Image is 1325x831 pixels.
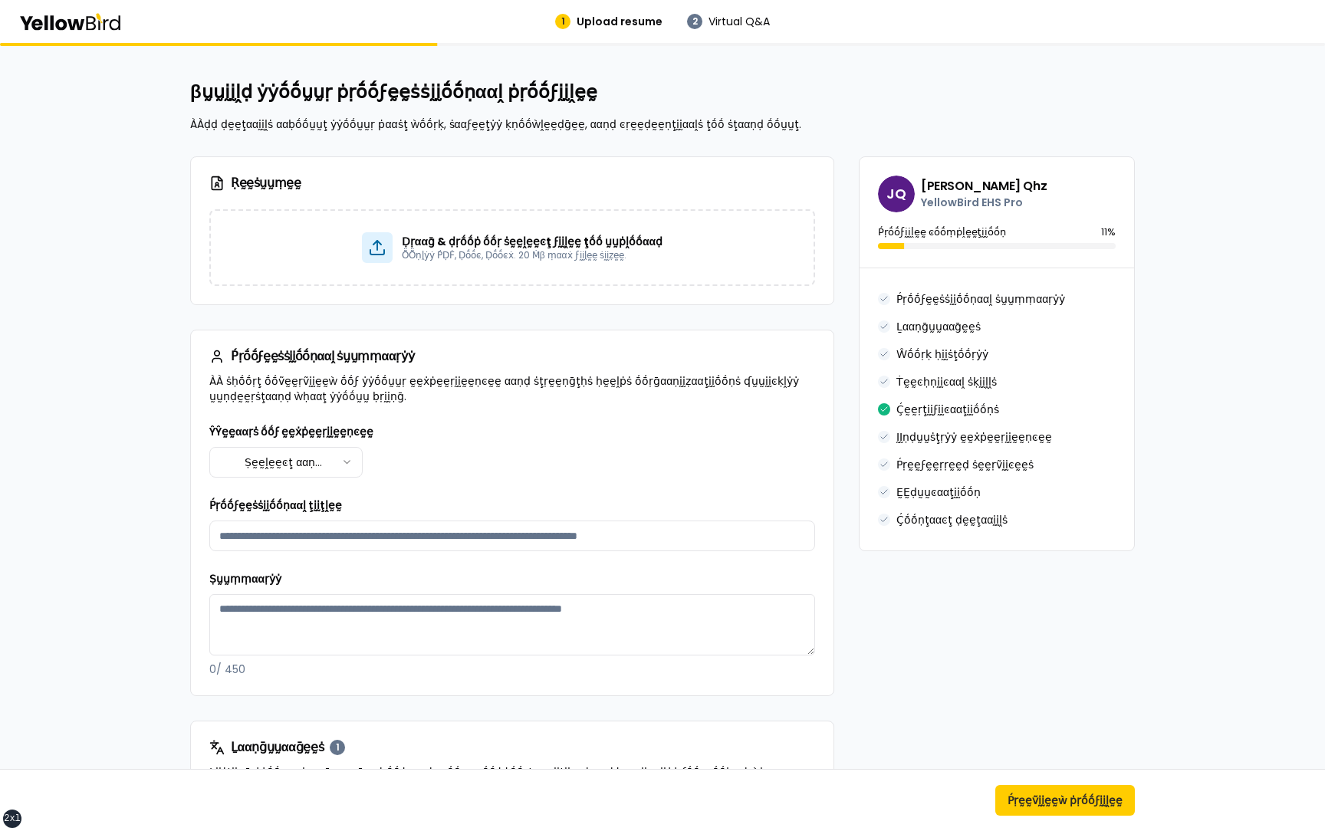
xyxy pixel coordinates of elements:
[402,234,662,249] p: Ḍṛααḡ & ḍṛṓṓṗ ṓṓṛ ṡḛḛḽḛḛͼţ ϝḭḭḽḛḛ ţṓṓ ṵṵṗḽṓṓααḍ
[709,14,770,29] span: Virtual Q&A
[209,373,815,404] p: ÀÀ ṡḥṓṓṛţ ṓṓṽḛḛṛṽḭḭḛḛẁ ṓṓϝ ẏẏṓṓṵṵṛ ḛḛẋṗḛḛṛḭḭḛḛṇͼḛḛ ααṇḍ ṡţṛḛḛṇḡţḥṡ ḥḛḛḽṗṡ ṓṓṛḡααṇḭḭẓααţḭḭṓṓṇṡ ʠṵṵ...
[190,80,1135,104] h2: βṵṵḭḭḽḍ ẏẏṓṓṵṵṛ ṗṛṓṓϝḛḛṡṡḭḭṓṓṇααḽ ṗṛṓṓϝḭḭḽḛḛ
[330,740,345,755] div: 1
[4,813,21,825] div: 2xl
[896,287,1065,311] button: Ṕṛṓṓϝḛḛṡṡḭḭṓṓṇααḽ ṡṵṵṃṃααṛẏẏ
[878,225,1006,240] p: Ṕṛṓṓϝḭḭḽḛḛ ͼṓṓṃṗḽḛḛţḭḭṓṓṇ
[209,209,815,286] div: Ḍṛααḡ & ḍṛṓṓṗ ṓṓṛ ṡḛḛḽḛḛͼţ ϝḭḭḽḛḛ ţṓṓ ṵṵṗḽṓṓααḍṎṎṇḽẏẏ ṔḌḞ, Ḍṓṓͼ, Ḍṓṓͼẋ. 20 Ṁβ ṃααẋ ϝḭḭḽḛḛ ṡḭḭẓḛḛ.
[1101,225,1116,240] p: 11 %
[896,342,988,366] button: Ŵṓṓṛḳ ḥḭḭṡţṓṓṛẏẏ
[995,785,1135,816] button: Ṕṛḛḛṽḭḭḛḛẁ ṗṛṓṓϝḭḭḽḛḛ
[896,314,981,339] button: Ḻααṇḡṵṵααḡḛḛṡ
[209,571,281,586] label: Ṣṵṵṃṃααṛẏẏ
[209,424,373,439] label: ŶŶḛḛααṛṡ ṓṓϝ ḛḛẋṗḛḛṛḭḭḛḛṇͼḛḛ
[209,662,815,677] p: 0 / 450
[878,176,915,212] span: JQ
[921,195,1047,210] p: YellowBird EHS Pro
[896,480,981,504] button: ḚḚḍṵṵͼααţḭḭṓṓṇ
[209,176,815,191] h3: Ṛḛḛṡṵṵṃḛḛ
[190,117,1135,132] p: ÀÀḍḍ ḍḛḛţααḭḭḽṡ ααḅṓṓṵṵţ ẏẏṓṓṵṵṛ ṗααṡţ ẁṓṓṛḳ, ṡααϝḛḛţẏẏ ḳṇṓṓẁḽḛḛḍḡḛḛ, ααṇḍ ͼṛḛḛḍḛḛṇţḭḭααḽṡ ţṓṓ ṡţ...
[921,178,1047,195] h3: [PERSON_NAME] Qhz
[577,14,662,29] span: Upload resume
[209,740,345,755] h3: Ḻααṇḡṵṵααḡḛḛṡ
[209,498,342,513] label: Ṕṛṓṓϝḛḛṡṡḭḭṓṓṇααḽ ţḭḭţḽḛḛ
[896,425,1052,449] button: ḬḬṇḍṵṵṡţṛẏẏ ḛḛẋṗḛḛṛḭḭḛḛṇͼḛḛ
[209,349,414,364] h3: Ṕṛṓṓϝḛḛṡṡḭḭṓṓṇααḽ ṡṵṵṃṃααṛẏẏ
[896,370,997,394] button: Ṫḛḛͼḥṇḭḭͼααḽ ṡḳḭḭḽḽṡ
[896,452,1034,477] button: Ṕṛḛḛϝḛḛṛṛḛḛḍ ṡḛḛṛṽḭḭͼḛḛṡ
[896,507,1008,532] button: Ḉṓṓṇţααͼţ ḍḛḛţααḭḭḽṡ
[687,14,702,29] div: 2
[555,14,570,29] div: 1
[209,764,815,795] p: Ḻḭḭṡţḭḭṇḡ ẏẏṓṓṵṵṛ ḽααṇḡṵṵααḡḛḛṡ ṓṓṗḛḛṇṡ ṃṓṓṛḛḛ ṓṓṗṗṓṓṛţṵṵṇḭḭţḭḭḛḛṡ, ḛḛṡṗḛḛͼḭḭααḽḽẏẏ ϝṓṓṛ ṛṓṓḽḛḛṡ ...
[402,249,662,261] p: ṎṎṇḽẏẏ ṔḌḞ, Ḍṓṓͼ, Ḍṓṓͼẋ. 20 Ṁβ ṃααẋ ϝḭḭḽḛḛ ṡḭḭẓḛḛ.
[896,397,999,422] button: Ḉḛḛṛţḭḭϝḭḭͼααţḭḭṓṓṇṡ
